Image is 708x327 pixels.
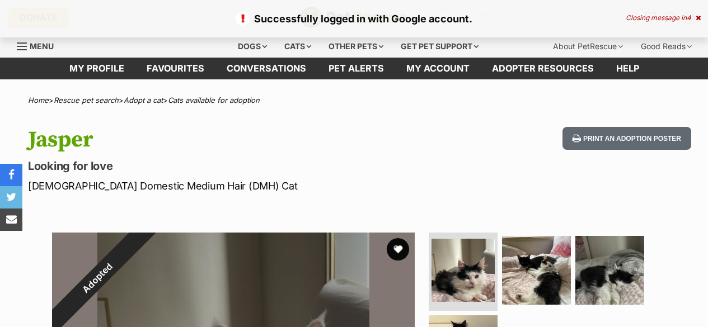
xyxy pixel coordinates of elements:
[395,58,481,79] a: My account
[481,58,605,79] a: Adopter resources
[28,96,49,105] a: Home
[626,14,701,22] div: Closing message in
[11,11,697,26] p: Successfully logged in with Google account.
[124,96,163,105] a: Adopt a cat
[168,96,260,105] a: Cats available for adoption
[502,236,571,305] img: Photo of Jasper
[28,158,433,174] p: Looking for love
[687,13,691,22] span: 4
[575,236,644,305] img: Photo of Jasper
[28,127,433,153] h1: Jasper
[633,35,700,58] div: Good Reads
[562,127,691,150] button: Print an adoption poster
[28,178,433,193] p: [DEMOGRAPHIC_DATA] Domestic Medium Hair (DMH) Cat
[54,96,119,105] a: Rescue pet search
[605,58,650,79] a: Help
[393,35,486,58] div: Get pet support
[58,58,135,79] a: My profile
[30,41,54,51] span: Menu
[17,35,62,55] a: Menu
[321,35,391,58] div: Other pets
[230,35,275,58] div: Dogs
[432,239,495,302] img: Photo of Jasper
[545,35,631,58] div: About PetRescue
[317,58,395,79] a: Pet alerts
[276,35,319,58] div: Cats
[215,58,317,79] a: conversations
[135,58,215,79] a: Favourites
[387,238,409,260] button: favourite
